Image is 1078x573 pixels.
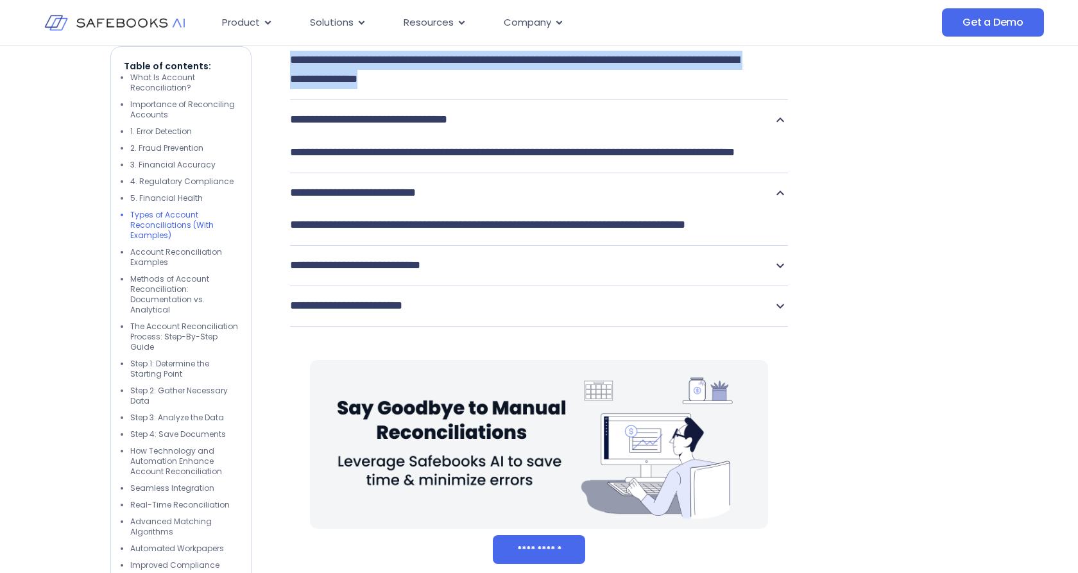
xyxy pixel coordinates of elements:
[130,543,238,553] li: Automated Workpapers
[130,412,238,422] li: Step 3: Analyze the Data
[130,445,238,476] li: How Technology and Automation Enhance Account Reconciliation
[130,560,238,570] li: Improved Compliance
[130,159,238,169] li: 3. Financial Accuracy
[130,209,238,240] li: Types of Account Reconciliations (With Examples)
[130,176,238,186] li: 4. Regulatory Compliance
[504,15,551,30] span: Company
[130,192,238,203] li: 5. Financial Health
[130,385,238,406] li: Step 2: Gather Necessary Data
[130,273,238,314] li: Methods of Account Reconciliation: Documentation vs. Analytical
[130,72,238,92] li: What Is Account Reconciliation?
[130,99,238,119] li: Importance of Reconciling Accounts
[130,142,238,153] li: 2. Fraud Prevention
[130,358,238,379] li: Step 1: Determine the Starting Point
[212,10,814,35] nav: Menu
[130,516,238,536] li: Advanced Matching Algorithms
[963,16,1023,29] span: Get a Demo
[130,499,238,509] li: Real-Time Reconciliation
[404,15,454,30] span: Resources
[222,15,260,30] span: Product
[130,429,238,439] li: Step 4: Save Documents
[130,483,238,493] li: Seamless Integration
[130,126,238,136] li: 1. Error Detection
[310,15,354,30] span: Solutions
[942,8,1044,37] a: Get a Demo
[124,59,238,72] p: Table of contents:
[130,321,238,352] li: The Account Reconciliation Process: Step-By-Step Guide
[130,246,238,267] li: Account Reconciliation Examples
[212,10,814,35] div: Menu Toggle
